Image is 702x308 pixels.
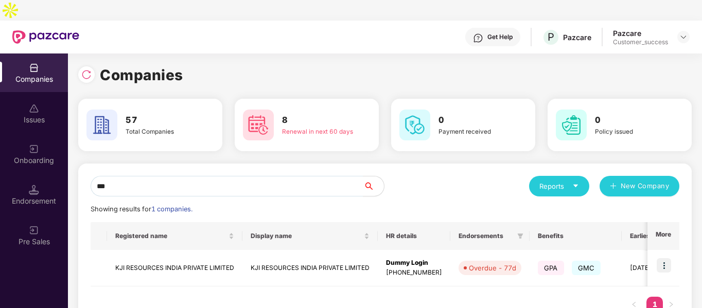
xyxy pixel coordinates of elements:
img: svg+xml;base64,PHN2ZyBpZD0iSXNzdWVzX2Rpc2FibGVkIiB4bWxucz0iaHR0cDovL3d3dy53My5vcmcvMjAwMC9zdmciIH... [29,103,39,114]
button: plusNew Company [600,176,679,196]
div: Total Companies [126,127,197,136]
img: svg+xml;base64,PHN2ZyBpZD0iRHJvcGRvd24tMzJ4MzIiIHhtbG5zPSJodHRwOi8vd3d3LnczLm9yZy8yMDAwL3N2ZyIgd2... [679,33,688,41]
h1: Companies [100,64,183,86]
span: New Company [621,181,670,191]
h3: 0 [438,114,510,127]
span: left [631,301,637,307]
img: svg+xml;base64,PHN2ZyB4bWxucz0iaHR0cDovL3d3dy53My5vcmcvMjAwMC9zdmciIHdpZHRoPSI2MCIgaGVpZ2h0PSI2MC... [399,110,430,140]
h3: 0 [595,114,666,127]
span: Display name [251,232,362,240]
th: Benefits [530,222,622,250]
td: KJI RESOURCES INDIA PRIVATE LIMITED [107,250,242,286]
h3: 8 [282,114,353,127]
h3: 57 [126,114,197,127]
div: Policy issued [595,127,666,136]
div: Renewal in next 60 days [282,127,353,136]
img: svg+xml;base64,PHN2ZyB4bWxucz0iaHR0cDovL3d3dy53My5vcmcvMjAwMC9zdmciIHdpZHRoPSI2MCIgaGVpZ2h0PSI2MC... [243,110,274,140]
div: Pazcare [563,32,591,42]
img: svg+xml;base64,PHN2ZyB3aWR0aD0iMjAiIGhlaWdodD0iMjAiIHZpZXdCb3g9IjAgMCAyMCAyMCIgZmlsbD0ibm9uZSIgeG... [29,144,39,154]
span: search [363,182,384,190]
th: HR details [378,222,450,250]
span: right [668,301,674,307]
span: Showing results for [91,205,192,213]
img: svg+xml;base64,PHN2ZyBpZD0iQ29tcGFuaWVzIiB4bWxucz0iaHR0cDovL3d3dy53My5vcmcvMjAwMC9zdmciIHdpZHRoPS... [29,63,39,73]
th: More [647,222,679,250]
span: filter [515,230,525,242]
span: Endorsements [459,232,513,240]
span: filter [517,233,523,239]
span: GMC [572,261,601,275]
div: Payment received [438,127,510,136]
th: Earliest Renewal [622,222,688,250]
span: plus [610,183,617,191]
div: Pazcare [613,28,668,38]
img: svg+xml;base64,PHN2ZyB3aWR0aD0iMTQuNSIgaGVpZ2h0PSIxNC41IiB2aWV3Qm94PSIwIDAgMTYgMTYiIGZpbGw9Im5vbm... [29,185,39,195]
div: Dummy Login [386,258,442,268]
img: svg+xml;base64,PHN2ZyB3aWR0aD0iMjAiIGhlaWdodD0iMjAiIHZpZXdCb3g9IjAgMCAyMCAyMCIgZmlsbD0ibm9uZSIgeG... [29,225,39,235]
span: GPA [538,261,564,275]
img: svg+xml;base64,PHN2ZyB4bWxucz0iaHR0cDovL3d3dy53My5vcmcvMjAwMC9zdmciIHdpZHRoPSI2MCIgaGVpZ2h0PSI2MC... [556,110,587,140]
td: [DATE] [622,250,688,286]
span: P [548,31,554,43]
span: Registered name [115,232,226,240]
div: Reports [539,181,579,191]
th: Display name [242,222,378,250]
div: [PHONE_NUMBER] [386,268,442,278]
div: Overdue - 77d [469,263,516,273]
img: svg+xml;base64,PHN2ZyBpZD0iSGVscC0zMngzMiIgeG1sbnM9Imh0dHA6Ly93d3cudzMub3JnLzIwMDAvc3ZnIiB3aWR0aD... [473,33,483,43]
img: svg+xml;base64,PHN2ZyB4bWxucz0iaHR0cDovL3d3dy53My5vcmcvMjAwMC9zdmciIHdpZHRoPSI2MCIgaGVpZ2h0PSI2MC... [86,110,117,140]
span: 1 companies. [151,205,192,213]
span: caret-down [572,183,579,189]
td: KJI RESOURCES INDIA PRIVATE LIMITED [242,250,378,286]
img: icon [657,258,671,273]
button: search [363,176,384,196]
img: New Pazcare Logo [12,30,79,44]
img: svg+xml;base64,PHN2ZyBpZD0iUmVsb2FkLTMyeDMyIiB4bWxucz0iaHR0cDovL3d3dy53My5vcmcvMjAwMC9zdmciIHdpZH... [81,69,92,80]
div: Customer_success [613,38,668,46]
div: Get Help [487,33,513,41]
th: Registered name [107,222,242,250]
